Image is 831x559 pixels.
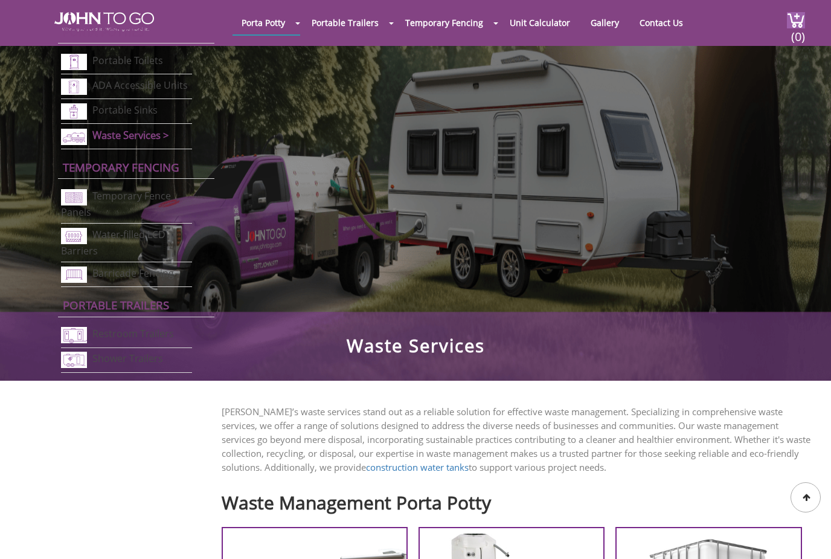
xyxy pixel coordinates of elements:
h2: Waste Management Porta Potty [222,486,813,512]
a: Porta Potties [63,24,144,39]
img: chan-link-fencing-new.png [61,189,87,205]
a: Gallery [582,11,628,34]
a: Temporary Fencing [63,160,179,175]
img: water-filled%20barriers-new.png [61,228,87,244]
a: Waste Services > [92,128,169,142]
a: Portable Toilets [92,54,163,67]
a: Shower Trailers [92,352,163,365]
a: Portable trailers [63,297,169,312]
a: Porta Potty [233,11,294,34]
a: Temporary Fence Panels [61,189,171,219]
img: shower-trailers-new.png [61,352,87,368]
a: Temporary Fencing [396,11,492,34]
a: Unit Calculator [501,11,579,34]
a: Barricade Fencing [92,267,174,280]
img: portable-toilets-new.png [61,54,87,70]
img: portable-sinks-new.png [61,103,87,120]
a: construction water tanks [366,461,469,473]
img: cart a [787,12,805,28]
a: Portable Sinks [92,103,158,117]
a: Restroom Trailers [92,327,174,340]
p: [PERSON_NAME]’s waste services stand out as a reliable solution for effective waste management. S... [222,405,813,474]
a: Contact Us [630,11,692,34]
img: JOHN to go [54,12,154,31]
img: waste-services-new.png [61,129,87,145]
button: Live Chat [783,511,831,559]
span: (0) [791,19,805,45]
img: restroom-trailers-new.png [61,327,87,343]
a: ADA Accessible Units [92,79,188,92]
a: Water-filled LCD Barriers [61,228,165,257]
a: Portable Trailers [303,11,388,34]
img: barricade-fencing-icon-new.png [61,267,87,283]
img: ADA-units-new.png [61,79,87,95]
